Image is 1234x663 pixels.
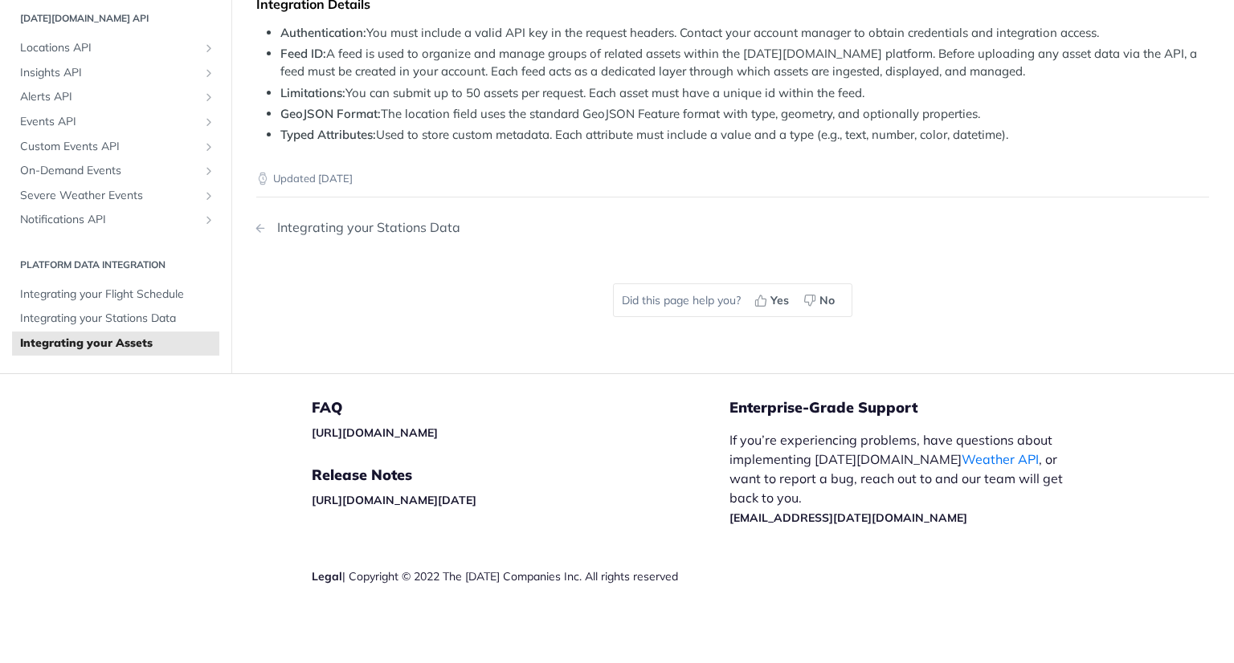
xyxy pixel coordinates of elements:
[269,220,460,235] div: Integrating your Stations Data
[20,336,215,352] span: Integrating your Assets
[12,110,219,134] a: Events APIShow subpages for Events API
[280,105,1209,124] li: The location field uses the standard GeoJSON Feature format with type, geometry, and optionally p...
[312,493,476,507] a: [URL][DOMAIN_NAME][DATE]
[312,425,438,440] a: [URL][DOMAIN_NAME]
[962,451,1039,467] a: Weather API
[280,84,1209,103] li: You can submit up to 50 assets per request. Each asset must have a unique id within the feed.
[12,160,219,184] a: On-Demand EventsShow subpages for On-Demand Events
[729,430,1080,527] p: If you’re experiencing problems, have questions about implementing [DATE][DOMAIN_NAME] , or want ...
[798,288,844,312] button: No
[12,307,219,331] a: Integrating your Stations Data
[20,139,198,155] span: Custom Events API
[749,288,798,312] button: Yes
[12,283,219,307] a: Integrating your Flight Schedule
[280,127,376,142] strong: Typed Attributes:
[202,140,215,153] button: Show subpages for Custom Events API
[20,90,198,106] span: Alerts API
[12,12,219,26] h2: [DATE][DOMAIN_NAME] API
[202,214,215,227] button: Show subpages for Notifications API
[312,398,729,417] h5: FAQ
[202,43,215,55] button: Show subpages for Locations API
[729,510,967,525] a: [EMAIL_ADDRESS][DATE][DOMAIN_NAME]
[12,184,219,208] a: Severe Weather EventsShow subpages for Severe Weather Events
[312,466,729,485] h5: Release Notes
[12,135,219,159] a: Custom Events APIShow subpages for Custom Events API
[280,106,381,121] strong: GeoJSON Format:
[312,569,342,584] a: Legal
[202,67,215,79] button: Show subpages for Insights API
[12,37,219,61] a: Locations APIShow subpages for Locations API
[20,41,198,57] span: Locations API
[12,331,219,356] a: Integrating your Assets
[770,292,789,309] span: Yes
[20,311,215,327] span: Integrating your Stations Data
[12,61,219,85] a: Insights APIShow subpages for Insights API
[20,65,198,81] span: Insights API
[280,126,1209,144] li: Used to store custom metadata. Each attribute must include a value and a type (e.g., text, number...
[20,188,198,204] span: Severe Weather Events
[12,86,219,110] a: Alerts APIShow subpages for Alerts API
[256,220,664,235] a: Previous Page: Integrating your Stations Data
[280,24,1209,43] li: You must include a valid API key in the request headers. Contact your account manager to obtain c...
[20,164,198,180] span: On-Demand Events
[202,116,215,128] button: Show subpages for Events API
[280,46,326,61] strong: Feed ID:
[20,213,198,229] span: Notifications API
[312,568,729,584] div: | Copyright © 2022 The [DATE] Companies Inc. All rights reserved
[20,287,215,303] span: Integrating your Flight Schedule
[12,258,219,272] h2: Platform DATA integration
[202,92,215,104] button: Show subpages for Alerts API
[280,45,1209,81] li: A feed is used to organize and manage groups of related assets within the [DATE][DOMAIN_NAME] pla...
[12,209,219,233] a: Notifications APIShow subpages for Notifications API
[280,85,345,100] strong: Limitations:
[280,25,366,40] strong: Authentication:
[256,204,1209,251] nav: Pagination Controls
[613,283,852,317] div: Did this page help you?
[256,171,1209,187] p: Updated [DATE]
[729,398,1105,417] h5: Enterprise-Grade Support
[202,165,215,178] button: Show subpages for On-Demand Events
[202,189,215,202] button: Show subpages for Severe Weather Events
[20,114,198,130] span: Events API
[819,292,835,309] span: No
